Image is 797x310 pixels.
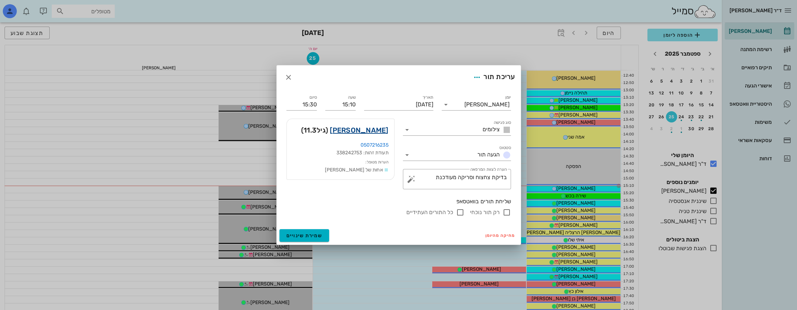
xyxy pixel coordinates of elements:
[477,151,500,158] span: הגעה תור
[361,142,389,148] a: 0507216235
[292,149,389,157] div: תעודת זהות: 338242753
[442,99,511,110] div: יומן[PERSON_NAME]
[470,167,506,172] label: הערה לצוות המרפאה
[483,126,500,133] span: צילומים
[309,95,317,100] label: סיום
[470,209,500,216] label: רק תור נוכחי
[422,95,433,100] label: תאריך
[279,229,329,242] button: שמירת שינויים
[464,101,510,108] div: [PERSON_NAME]
[499,145,511,150] label: סטטוס
[348,95,356,100] label: שעה
[406,209,453,216] label: כל התורים העתידיים
[330,125,388,136] a: [PERSON_NAME]
[286,198,511,205] div: שליחת תורים בוואטסאפ
[471,71,515,84] div: עריכת תור
[483,231,518,240] button: מחיקה מהיומן
[301,125,328,136] span: (גיל )
[493,120,511,125] label: סוג פגישה
[304,126,316,134] span: 11.3
[485,233,515,238] span: מחיקה מהיומן
[403,149,511,161] div: סטטוסהגעה תור
[365,160,388,164] small: הערות מטופל:
[325,167,383,173] span: אחות של [PERSON_NAME]
[505,95,511,100] label: יומן
[286,233,322,239] span: שמירת שינויים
